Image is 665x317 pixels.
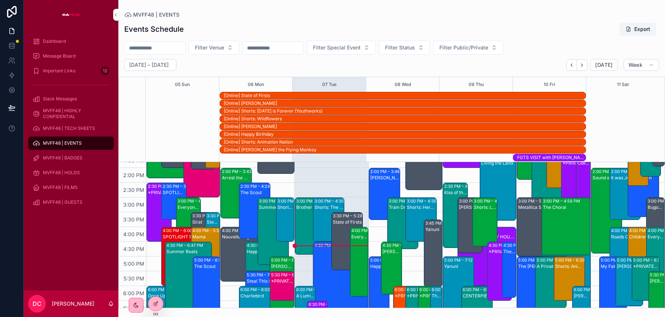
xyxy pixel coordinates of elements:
[554,257,585,300] div: 5:00 PM – 6:30 PMShorts: Animation Nation, a Family Film College Showcase
[259,204,288,210] div: Summer Beats
[224,131,585,137] div: [Online] Happy Birthday
[469,77,484,92] div: 09 Thu
[333,213,372,219] div: 3:30 PM – 5:28 PM
[239,183,270,238] div: 2:30 PM – 4:24 PMThe Scout
[28,49,114,63] a: Message Board
[121,201,146,208] span: 3:00 PM
[224,100,585,107] div: [Online] Hola Frida
[270,257,294,308] div: 5:00 PM – 6:46 PM[PERSON_NAME] - Members Screening
[574,287,612,293] div: 6:00 PM – 8:10 PM
[194,263,220,269] div: The Scout
[370,263,389,269] div: Happy Birthday
[563,160,585,166] div: *PRIVATE EDUCATION EVENT* CLASS OF MVFF MIXER
[247,242,286,248] div: 4:30 PM – 5:30 PM
[192,213,231,219] div: 3:30 PM – 5:50 PM
[308,302,347,307] div: 6:30 PM – 8:30 PM
[503,249,516,255] div: The Love that Remains
[147,183,171,241] div: 2:30 PM – 4:30 PM*PRIVATE* DONOR EVENT: Diamond Diplomacy LUNCHEON
[122,275,146,282] span: 5:30 PM
[222,175,251,181] div: Arrest the Midwife
[474,198,513,204] div: 3:00 PM – 4:40 PM
[43,38,66,44] span: Dashboard
[192,219,215,225] div: Sirat
[247,272,285,278] div: 5:30 PM – 7:35 PM
[221,168,252,218] div: 2:00 PM – 3:43 PMArrest the Midwife
[600,257,627,315] div: 5:00 PM – 6:59 PMMy Father's Shadow
[224,124,585,130] div: [Online] [PERSON_NAME]
[121,172,146,178] span: 2:00 PM
[577,59,587,71] button: Next
[517,257,548,309] div: 5:00 PM – 6:48 PMThe [PERSON_NAME] Effect
[43,155,82,161] span: MVFF48 | BADGES
[463,287,502,293] div: 6:00 PM – 8:00 PM
[389,204,418,210] div: Train Dreams
[259,198,297,204] div: 3:00 PM – 5:17 PM
[224,108,585,114] div: [Online] Shorts: Tomorrow is Forever (Youthworks)
[43,53,75,59] span: Message Board
[632,257,659,300] div: 5:00 PM – 6:30 PM*PRIVATE* SPONSOR PRE-SCREENING RECEPTION | MARIN MAGAZINE
[518,263,547,269] div: The [PERSON_NAME] Effect
[458,198,482,253] div: 3:00 PM – 4:53 PM[PERSON_NAME] is an Idiot
[224,139,585,145] div: [Online] Shorts: Animation Nation
[395,77,411,92] button: 08 Wed
[270,272,294,300] div: 5:30 PM – 6:30 PM*PRIVATE* TRIBUTE: [PERSON_NAME] PRE-SCREENING MEET & GREET WITH MCF
[593,169,631,175] div: 2:00 PM – 4:54 PM
[419,287,458,293] div: 6:00 PM – 8:00 PM
[189,41,239,55] button: Select Button
[129,61,169,69] h2: [DATE] – [DATE]
[271,278,293,284] div: *PRIVATE* TRIBUTE: [PERSON_NAME] PRE-SCREENING MEET & GREET WITH MCF
[617,77,629,92] div: 11 Sat
[370,169,409,175] div: 2:00 PM – 3:46 PM
[121,231,146,237] span: 4:00 PM
[224,116,585,122] div: [Online] Shorts: Wildflowers
[24,30,118,218] div: scrollable content
[62,9,80,21] img: App logo
[555,263,584,269] div: Shorts: Animation Nation, a Family Film College Showcase
[395,293,413,299] div: *PRIVATE* EDUCATION EVENT - KIDDO! ART MURAL ACTIVITY
[350,227,368,296] div: 4:00 PM – 6:22 PMEverywhere Man: The Lives and Times of [PERSON_NAME]
[248,77,264,92] button: 06 Mon
[28,166,114,179] a: MVFF48 | HOLDS
[224,108,585,114] div: [Online] Shorts: [DATE] is Forever (Youthworks)
[648,234,664,240] div: Everyone Is Lying To You For Money
[224,100,585,106] div: [Online] [PERSON_NAME]
[191,213,216,281] div: 3:30 PM – 5:50 PMSirat
[537,263,566,269] div: A Private Life
[610,227,641,297] div: 4:00 PM – 6:24 PMRoads Of Fire
[593,175,622,181] div: Sound of Falling
[28,107,114,120] a: MVFF48 | HIGHLY CONFIDENTIAL
[122,157,146,163] span: 1:30 PM
[611,234,640,240] div: Roads Of Fire
[382,249,401,255] div: [PERSON_NAME]
[611,169,650,175] div: 2:00 PM – 3:46 PM
[121,305,146,311] span: 6:30 PM
[271,257,310,263] div: 5:00 PM – 6:46 PM
[480,154,516,220] div: 1:30 PM – 3:47 PMLiving the Land
[191,227,220,284] div: 4:00 PM – 5:56 PMMama
[532,139,581,206] div: 1:00 PM – 3:18 PMLa Grazia
[407,293,425,299] div: *PRIVATE* EDUCATION EVENT - KIDDO! DINNER
[175,77,190,92] button: 05 Sun
[601,257,639,263] div: 5:00 PM – 6:59 PM
[207,219,219,225] div: Steal This Story, Please!
[166,242,205,248] div: 4:30 PM – 6:47 PM
[296,204,325,210] div: Brother Verses Brother
[463,293,492,299] div: CENTERPIECE: Metallica Saved My Life
[648,204,664,210] div: Bugonia
[162,183,186,219] div: 2:30 PM – 3:45 PMSPOTLIGHT: [PERSON_NAME] Award
[314,204,344,210] div: Shorts: The Dark End of the Street
[544,77,555,92] button: 10 Fri
[591,168,622,253] div: 2:00 PM – 4:54 PMSound of Falling
[439,44,488,51] span: Filter Public/Private
[561,154,586,212] div: 1:30 PM – 3:30 PM*PRIVATE EDUCATION EVENT* CLASS OF MVFF MIXER
[43,185,78,190] span: MVFF48 | FILMS
[424,220,442,287] div: 3:45 PM – 6:02 PMYanuni
[28,196,114,209] a: MVFF48 | GUESTS
[224,123,585,130] div: [Online] Valentina
[121,246,146,252] span: 4:30 PM
[271,272,310,278] div: 5:30 PM – 6:30 PM
[295,198,326,254] div: 3:00 PM – 4:56 PMBrother Verses Brother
